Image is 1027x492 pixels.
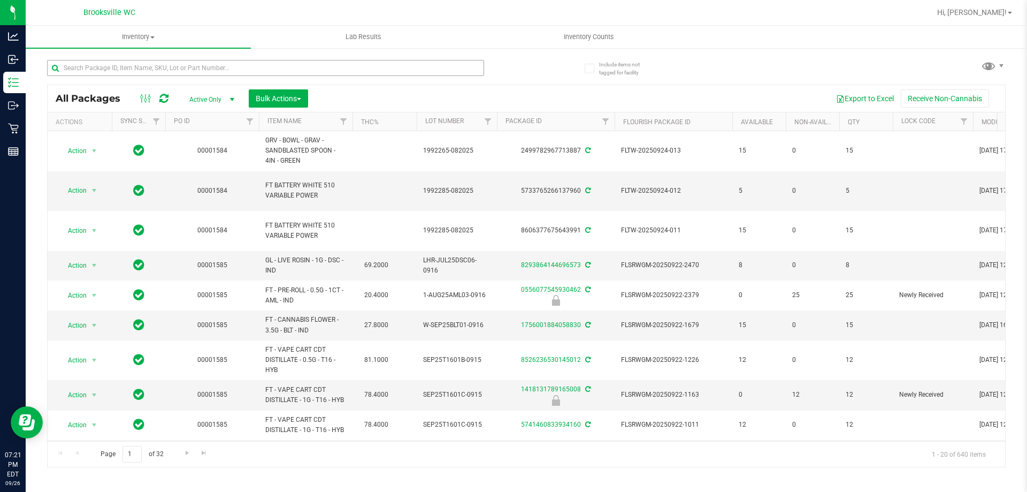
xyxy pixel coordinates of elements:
[739,225,779,236] span: 15
[5,450,21,479] p: 07:21 PM EDT
[47,60,484,76] input: Search Package ID, Item Name, SKU, Lot or Part Number...
[792,260,833,270] span: 0
[88,288,101,303] span: select
[621,260,726,270] span: FLSRWGM-20250922-2470
[521,261,581,269] a: 8293864144696573
[88,418,101,433] span: select
[361,118,379,126] a: THC%
[584,385,591,393] span: Sync from Compliance System
[8,54,19,65] inline-svg: Inbound
[265,345,346,376] span: FT - VAPE CART CDT DISTILLATE - 0.5G - T16 - HYB
[88,223,101,238] span: select
[133,183,144,198] span: In Sync
[197,147,227,154] a: 00001584
[423,390,490,400] span: SEP25T1601C-0915
[621,290,726,300] span: FLSRWGM-20250922-2379
[58,183,87,198] span: Action
[739,186,779,196] span: 5
[584,321,591,329] span: Sync from Compliance System
[251,26,476,48] a: Lab Results
[359,417,394,433] span: 78.4000
[739,420,779,430] span: 12
[197,226,227,234] a: 00001584
[179,446,195,460] a: Go to the next page
[584,147,591,154] span: Sync from Compliance System
[359,317,394,333] span: 27.8000
[792,355,833,365] span: 0
[148,112,165,131] a: Filter
[923,446,994,462] span: 1 - 20 of 640 items
[584,187,591,194] span: Sync from Compliance System
[56,118,108,126] div: Actions
[521,421,581,428] a: 5741460833934160
[133,258,144,273] span: In Sync
[91,446,172,463] span: Page of 32
[549,32,629,42] span: Inventory Counts
[8,100,19,111] inline-svg: Outbound
[88,143,101,158] span: select
[265,315,346,335] span: FT - CANNABIS FLOWER - 3.5G - BLT - IND
[597,112,615,131] a: Filter
[599,60,653,77] span: Include items not tagged for facility
[423,420,490,430] span: SEP25T1601C-0915
[26,26,251,48] a: Inventory
[901,117,936,125] a: Lock Code
[621,146,726,156] span: FLTW-20250924-013
[846,420,886,430] span: 12
[423,255,490,276] span: LHR-JUL25DSC06-0916
[58,388,87,403] span: Action
[58,258,87,273] span: Action
[88,318,101,333] span: select
[256,94,301,103] span: Bulk Actions
[58,318,87,333] span: Action
[423,225,490,236] span: 1992285-082025
[621,225,726,236] span: FLTW-20250924-011
[265,180,346,201] span: FT BATTERY WHITE 510 VARIABLE POWER
[265,415,346,435] span: FT - VAPE CART CDT DISTILLATE - 1G - T16 - HYB
[423,146,490,156] span: 1992265-082025
[584,226,591,234] span: Sync from Compliance System
[83,8,135,17] span: Brooksville WC
[584,421,591,428] span: Sync from Compliance System
[899,390,967,400] span: Newly Received
[846,355,886,365] span: 12
[359,287,394,303] span: 20.4000
[88,388,101,403] span: select
[265,221,346,241] span: FT BATTERY WHITE 510 VARIABLE POWER
[792,290,833,300] span: 25
[133,287,144,302] span: In Sync
[8,77,19,88] inline-svg: Inventory
[11,406,43,438] iframe: Resource center
[335,112,352,131] a: Filter
[8,31,19,42] inline-svg: Analytics
[621,355,726,365] span: FLSRWGM-20250922-1226
[133,387,144,402] span: In Sync
[792,186,833,196] span: 0
[267,117,302,125] a: Item Name
[58,418,87,433] span: Action
[88,183,101,198] span: select
[58,288,87,303] span: Action
[476,26,701,48] a: Inventory Counts
[197,391,227,398] a: 00001585
[133,143,144,158] span: In Sync
[739,260,779,270] span: 8
[8,146,19,157] inline-svg: Reports
[197,356,227,364] a: 00001585
[621,390,726,400] span: FLSRWGM-20250922-1163
[792,320,833,330] span: 0
[88,353,101,368] span: select
[425,117,464,125] a: Lot Number
[133,417,144,432] span: In Sync
[331,32,396,42] span: Lab Results
[495,395,616,406] div: Newly Received
[521,385,581,393] a: 1418131789165008
[621,320,726,330] span: FLSRWGM-20250922-1679
[197,321,227,329] a: 00001585
[794,118,842,126] a: Non-Available
[265,285,346,306] span: FT - PRE-ROLL - 0.5G - 1CT - AML - IND
[423,290,490,300] span: 1-AUG25AML03-0916
[829,89,901,108] button: Export to Excel
[495,225,616,236] div: 8606377675643991
[505,117,542,125] a: Package ID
